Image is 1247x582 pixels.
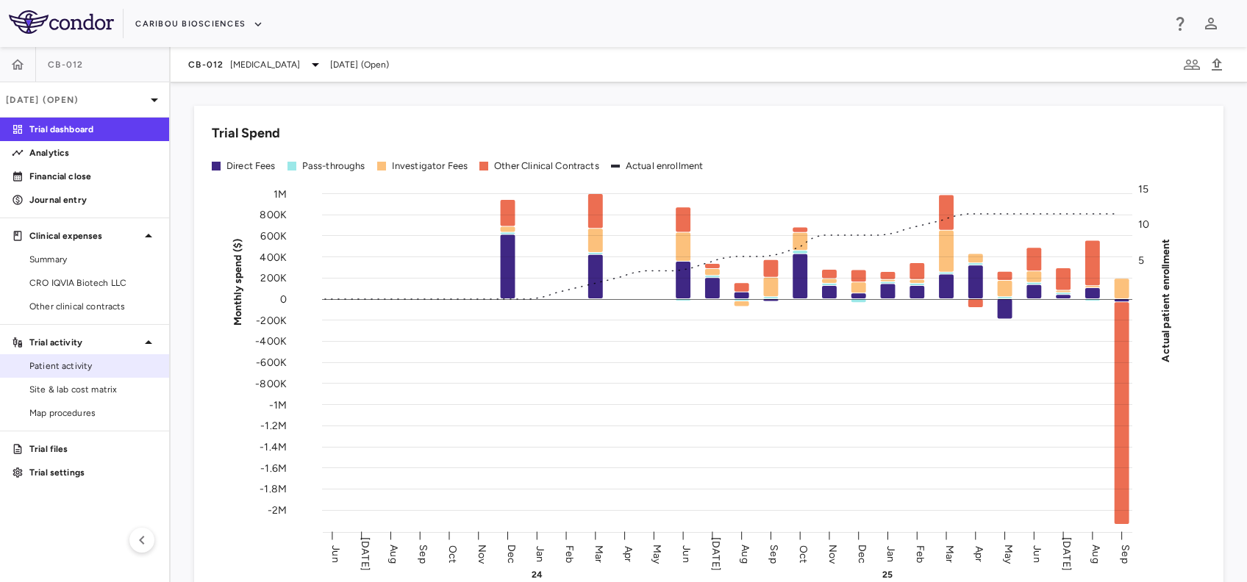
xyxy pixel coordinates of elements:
[1090,545,1102,563] text: Aug
[1002,544,1015,564] text: May
[29,359,157,373] span: Patient activity
[260,420,287,432] tspan: -1.2M
[417,545,429,563] text: Sep
[532,570,543,580] text: 24
[768,545,780,563] text: Sep
[797,545,810,562] text: Oct
[255,335,287,348] tspan: -400K
[710,537,722,571] text: [DATE]
[48,59,84,71] span: CB-012
[826,544,839,564] text: Nov
[29,406,157,420] span: Map procedures
[882,570,893,580] text: 25
[232,238,244,326] tspan: Monthly spend ($)
[268,504,287,517] tspan: -2M
[29,253,157,266] span: Summary
[626,159,704,173] div: Actual enrollment
[260,272,287,284] tspan: 200K
[534,545,546,561] text: Jan
[943,545,956,562] text: Mar
[739,545,751,563] text: Aug
[476,544,488,564] text: Nov
[973,545,985,561] text: Apr
[885,545,897,561] text: Jan
[1119,545,1132,563] text: Sep
[256,314,287,326] tspan: -200K
[914,545,926,562] text: Feb
[260,440,287,453] tspan: -1.4M
[1138,218,1149,231] tspan: 10
[135,12,263,36] button: Caribou Biosciences
[505,544,518,563] text: Dec
[212,123,280,143] h6: Trial Spend
[29,146,157,159] p: Analytics
[9,10,114,34] img: logo-full-BYUhSk78.svg
[392,159,468,173] div: Investigator Fees
[6,93,146,107] p: [DATE] (Open)
[1138,183,1148,195] tspan: 15
[856,544,868,563] text: Dec
[274,187,287,200] tspan: 1M
[29,336,140,349] p: Trial activity
[494,159,599,173] div: Other Clinical Contracts
[302,159,365,173] div: Pass-throughs
[29,276,157,290] span: CRO IQVIA Biotech LLC
[29,229,140,242] p: Clinical expenses
[29,383,157,396] span: Site & lab cost matrix
[260,251,287,263] tspan: 400K
[269,398,287,411] tspan: -1M
[622,545,635,561] text: Apr
[29,193,157,206] p: Journal entry
[1160,238,1172,362] tspan: Actual patient enrollment
[29,466,157,479] p: Trial settings
[260,229,287,242] tspan: 600K
[260,483,287,495] tspan: -1.8M
[446,545,459,562] text: Oct
[188,59,224,71] span: CB-012
[255,377,287,389] tspan: -800K
[260,209,287,221] tspan: 800K
[1031,545,1043,562] text: Jun
[680,545,693,562] text: Jun
[29,170,157,183] p: Financial close
[29,442,157,456] p: Trial files
[29,300,157,313] span: Other clinical contracts
[329,545,342,562] text: Jun
[1138,254,1144,266] tspan: 5
[260,461,287,474] tspan: -1.6M
[280,293,287,306] tspan: 0
[230,58,301,71] span: [MEDICAL_DATA]
[593,545,605,562] text: Mar
[29,123,157,136] p: Trial dashboard
[256,356,287,369] tspan: -600K
[387,545,400,563] text: Aug
[226,159,276,173] div: Direct Fees
[330,58,390,71] span: [DATE] (Open)
[651,544,663,564] text: May
[359,537,371,571] text: [DATE]
[563,545,576,562] text: Feb
[1060,537,1073,571] text: [DATE]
